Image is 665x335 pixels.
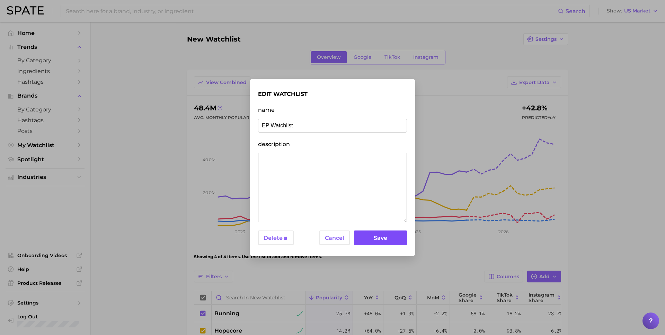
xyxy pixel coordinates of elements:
[354,230,407,245] button: Save
[258,230,294,245] button: Delete
[258,91,407,97] h1: edit watchlist
[319,230,350,245] button: Cancel
[258,107,407,113] label: name
[258,141,407,147] label: description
